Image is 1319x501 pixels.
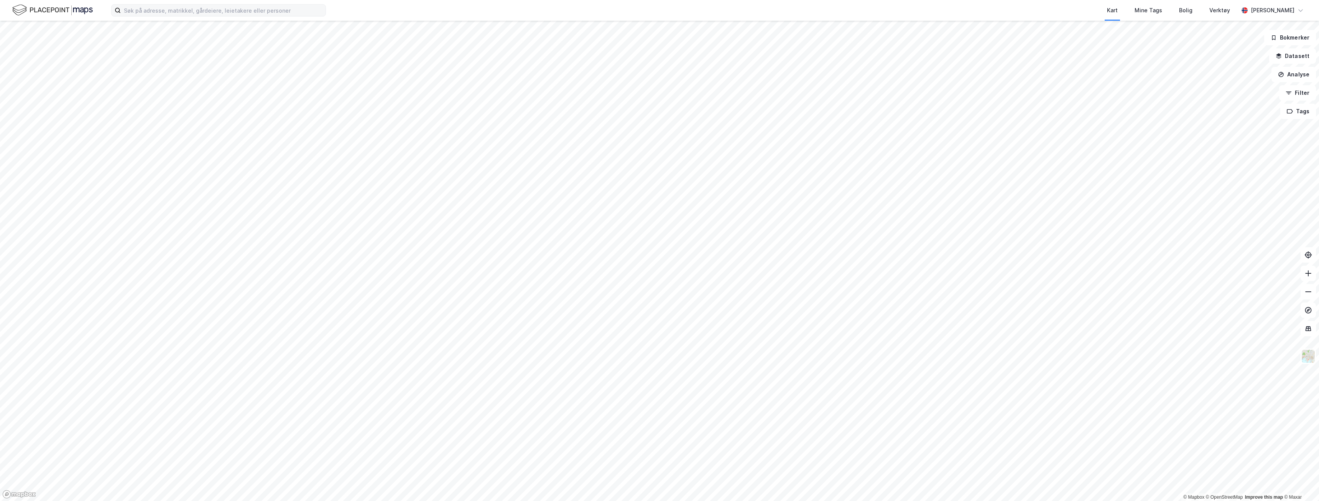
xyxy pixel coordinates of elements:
[1271,67,1316,82] button: Analyse
[1107,6,1118,15] div: Kart
[1280,104,1316,119] button: Tags
[1269,48,1316,64] button: Datasett
[1251,6,1294,15] div: [PERSON_NAME]
[1179,6,1192,15] div: Bolig
[1245,494,1283,500] a: Improve this map
[1264,30,1316,45] button: Bokmerker
[1183,494,1204,500] a: Mapbox
[1206,494,1243,500] a: OpenStreetMap
[1135,6,1162,15] div: Mine Tags
[1281,464,1319,501] iframe: Chat Widget
[1301,349,1316,364] img: Z
[121,5,326,16] input: Søk på adresse, matrikkel, gårdeiere, leietakere eller personer
[1281,464,1319,501] div: Kontrollprogram for chat
[2,490,36,499] a: Mapbox homepage
[12,3,93,17] img: logo.f888ab2527a4732fd821a326f86c7f29.svg
[1279,85,1316,101] button: Filter
[1209,6,1230,15] div: Verktøy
